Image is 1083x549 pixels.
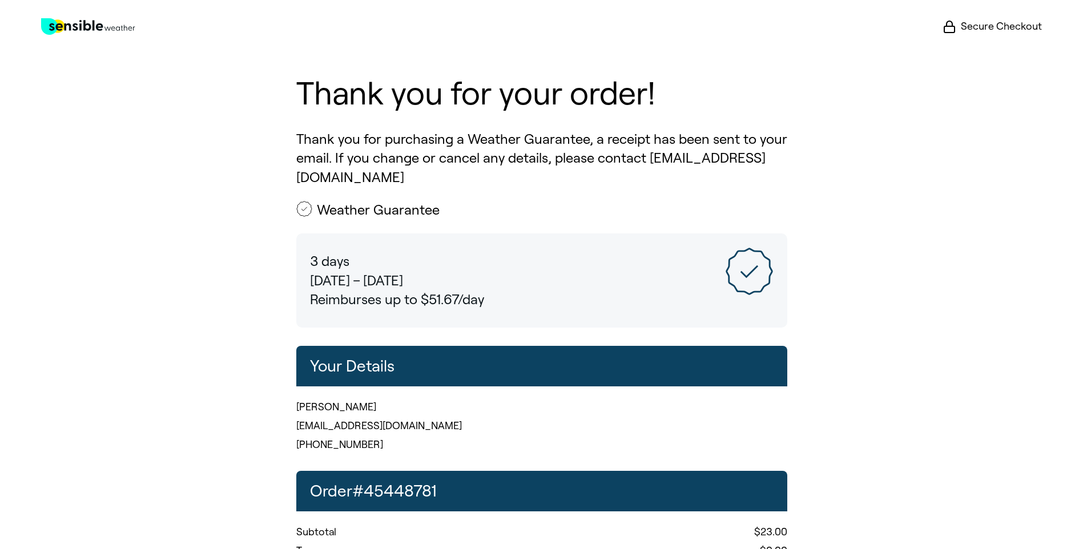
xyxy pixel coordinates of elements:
[754,525,787,539] p: $23.00
[310,290,774,309] p: Reimburses up to $51.67/day
[296,76,787,111] h1: Thank you for your order!
[310,252,774,271] p: 3 days
[296,438,787,452] p: [PHONE_NUMBER]
[310,271,774,290] p: [DATE] – [DATE]
[296,471,787,511] h2: Order # 45448781
[296,130,787,187] p: Thank you for purchasing a Weather Guarantee, a receipt has been sent to your email. If you chang...
[296,525,336,539] p: Subtotal
[296,346,787,386] h2: Your Details
[296,419,787,433] p: [EMAIL_ADDRESS][DOMAIN_NAME]
[317,200,440,220] h2: Weather Guarantee
[961,19,1042,34] span: Secure Checkout
[296,400,787,414] p: [PERSON_NAME]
